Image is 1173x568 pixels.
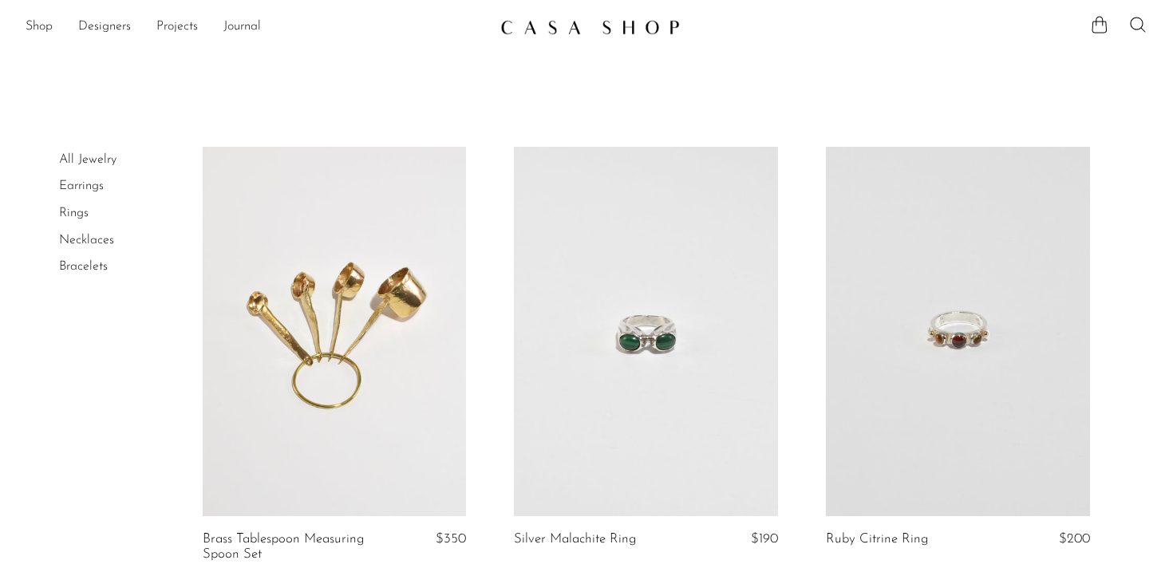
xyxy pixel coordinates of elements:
a: Earrings [59,179,104,192]
span: $350 [436,532,466,546]
a: Designers [78,17,131,37]
ul: NEW HEADER MENU [26,14,488,41]
a: Shop [26,17,53,37]
a: Bracelets [59,260,108,273]
a: Ruby Citrine Ring [826,532,928,546]
a: Rings [59,207,89,219]
a: Brass Tablespoon Measuring Spoon Set [203,532,378,562]
nav: Desktop navigation [26,14,488,41]
a: Necklaces [59,234,114,247]
a: Projects [156,17,198,37]
a: All Jewelry [59,153,117,166]
a: Journal [223,17,261,37]
a: Silver Malachite Ring [514,532,636,546]
span: $200 [1059,532,1090,546]
span: $190 [751,532,778,546]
